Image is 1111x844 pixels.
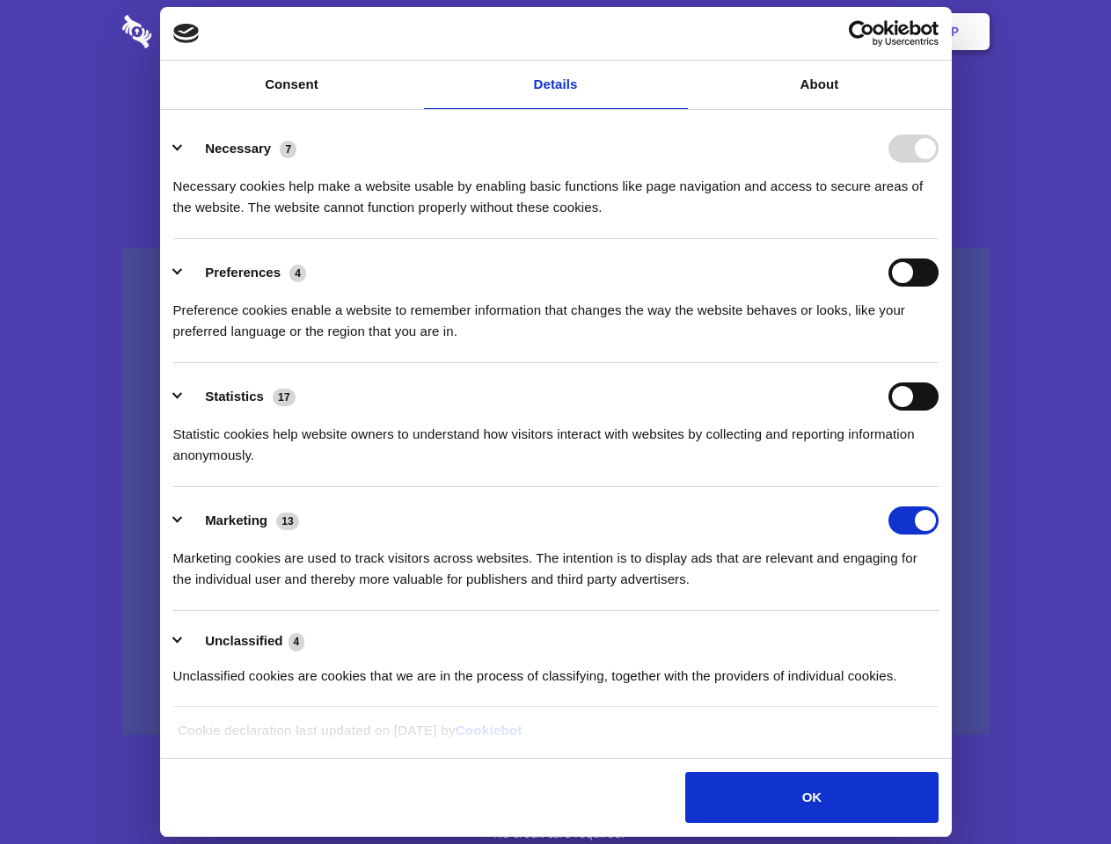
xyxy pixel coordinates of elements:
img: logo-wordmark-white-trans-d4663122ce5f474addd5e946df7df03e33cb6a1c49d2221995e7729f52c070b2.svg [122,15,273,48]
div: Necessary cookies help make a website usable by enabling basic functions like page navigation and... [173,163,939,218]
a: Consent [160,61,424,109]
a: Details [424,61,688,109]
img: logo [173,24,200,43]
a: Cookiebot [456,723,523,738]
button: Necessary (7) [173,135,308,163]
a: Wistia video thumbnail [122,248,990,736]
span: 7 [280,141,296,158]
label: Statistics [205,389,264,404]
button: Marketing (13) [173,506,311,535]
h4: Auto-redaction of sensitive data, encrypted data sharing and self-destructing private chats. Shar... [122,160,990,218]
div: Preference cookies enable a website to remember information that changes the way the website beha... [173,287,939,342]
a: About [688,61,952,109]
a: Contact [713,4,794,59]
h1: Eliminate Slack Data Loss. [122,79,990,142]
button: Statistics (17) [173,382,307,411]
div: Statistic cookies help website owners to understand how visitors interact with websites by collec... [173,411,939,466]
a: Pricing [516,4,593,59]
a: Login [798,4,874,59]
span: 4 [289,633,305,651]
div: Cookie declaration last updated on [DATE] by [164,720,947,754]
button: Preferences (4) [173,258,318,287]
label: Necessary [205,141,271,156]
div: Marketing cookies are used to track visitors across websites. The intention is to display ads tha... [173,535,939,590]
label: Preferences [205,265,281,280]
div: Unclassified cookies are cookies that we are in the process of classifying, together with the pro... [173,652,939,687]
button: Unclassified (4) [173,630,316,652]
span: 13 [276,513,299,530]
label: Marketing [205,513,267,527]
a: Usercentrics Cookiebot - opens in a new window [785,20,939,47]
span: 17 [273,389,296,406]
iframe: Drift Widget Chat Controller [1023,756,1090,823]
span: 4 [289,265,306,282]
button: OK [685,772,938,823]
